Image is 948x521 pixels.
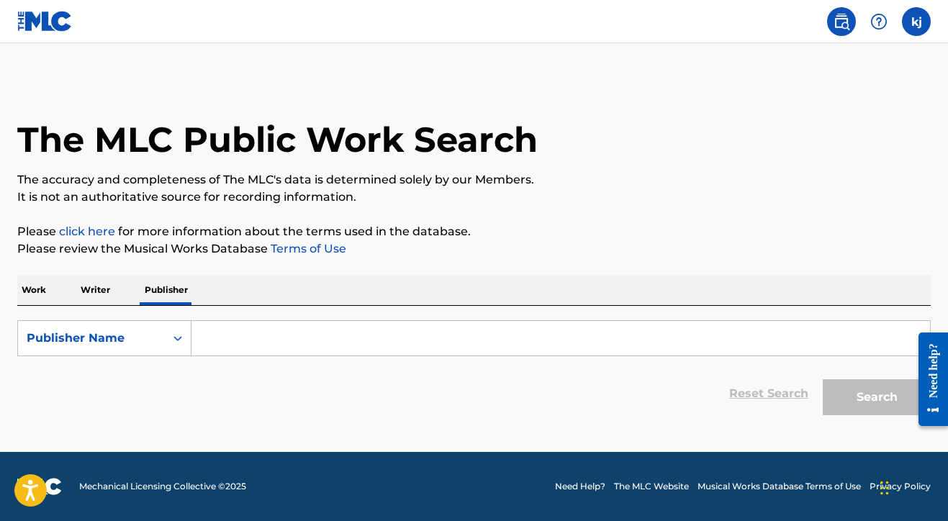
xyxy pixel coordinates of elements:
iframe: Chat Widget [876,452,948,521]
a: Need Help? [555,480,605,493]
div: Help [865,7,893,36]
img: help [870,13,888,30]
a: click here [59,225,115,238]
p: The accuracy and completeness of The MLC's data is determined solely by our Members. [17,171,931,189]
form: Search Form [17,320,931,422]
a: Public Search [827,7,856,36]
div: User Menu [902,7,931,36]
a: The MLC Website [614,480,689,493]
a: Terms of Use [268,242,346,255]
span: Mechanical Licensing Collective © 2025 [79,480,246,493]
a: Privacy Policy [870,480,931,493]
p: Publisher [140,275,192,305]
iframe: Resource Center [908,318,948,441]
h1: The MLC Public Work Search [17,118,538,161]
p: Work [17,275,50,305]
p: Please for more information about the terms used in the database. [17,223,931,240]
div: Drag [880,466,889,509]
p: It is not an authoritative source for recording information. [17,189,931,206]
img: logo [17,478,62,495]
img: MLC Logo [17,11,73,32]
a: Musical Works Database Terms of Use [698,480,861,493]
p: Writer [76,275,114,305]
div: Publisher Name [27,330,156,347]
p: Please review the Musical Works Database [17,240,931,258]
img: search [833,13,850,30]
